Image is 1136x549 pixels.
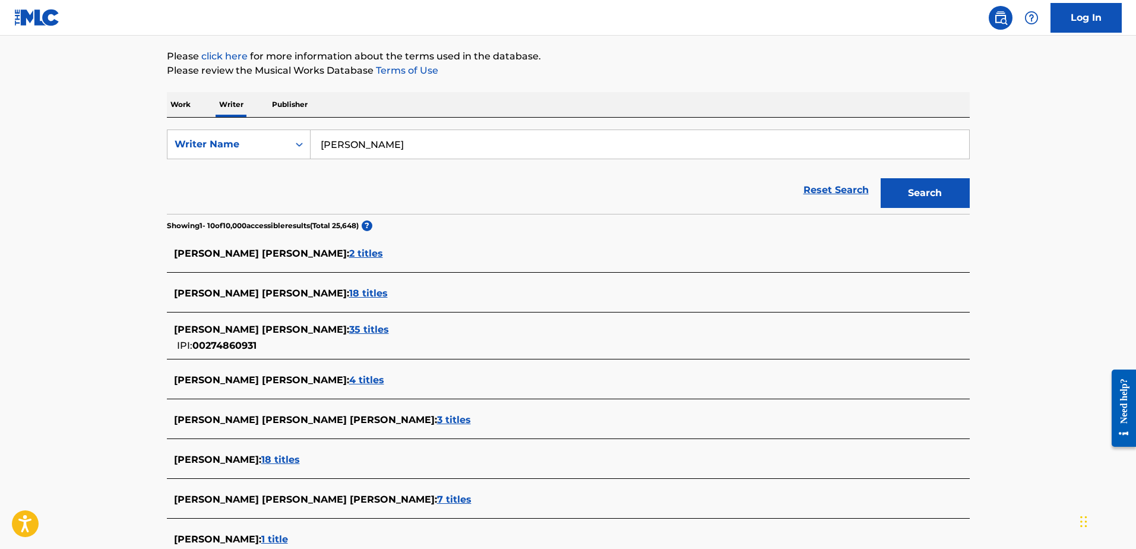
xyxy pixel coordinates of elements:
[174,324,349,335] span: [PERSON_NAME] [PERSON_NAME] :
[201,51,248,62] a: click here
[174,494,437,505] span: [PERSON_NAME] [PERSON_NAME] [PERSON_NAME] :
[261,454,300,465] span: 18 titles
[1080,504,1087,539] div: Drag
[349,374,384,386] span: 4 titles
[167,64,970,78] p: Please review the Musical Works Database
[374,65,438,76] a: Terms of Use
[268,92,311,117] p: Publisher
[1077,492,1136,549] iframe: Chat Widget
[167,130,970,214] form: Search Form
[216,92,247,117] p: Writer
[349,324,389,335] span: 35 titles
[177,340,192,351] span: IPI:
[174,288,349,299] span: [PERSON_NAME] [PERSON_NAME] :
[437,494,472,505] span: 7 titles
[349,288,388,299] span: 18 titles
[174,534,261,545] span: [PERSON_NAME] :
[798,177,875,203] a: Reset Search
[1103,358,1136,459] iframe: Resource Center
[362,220,372,231] span: ?
[993,11,1008,25] img: search
[192,340,257,351] span: 00274860931
[175,137,281,152] div: Writer Name
[174,454,261,465] span: [PERSON_NAME] :
[174,414,437,425] span: [PERSON_NAME] [PERSON_NAME] [PERSON_NAME] :
[14,9,60,26] img: MLC Logo
[167,92,194,117] p: Work
[1050,3,1122,33] a: Log In
[167,49,970,64] p: Please for more information about the terms used in the database.
[437,414,471,425] span: 3 titles
[1020,6,1043,30] div: Help
[174,374,349,386] span: [PERSON_NAME] [PERSON_NAME] :
[1024,11,1039,25] img: help
[174,248,349,259] span: [PERSON_NAME] [PERSON_NAME] :
[881,178,970,208] button: Search
[989,6,1012,30] a: Public Search
[261,534,288,545] span: 1 title
[167,220,359,231] p: Showing 1 - 10 of 10,000 accessible results (Total 25,648 )
[349,248,383,259] span: 2 titles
